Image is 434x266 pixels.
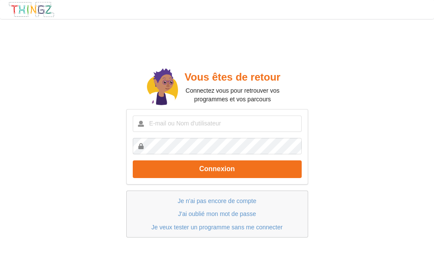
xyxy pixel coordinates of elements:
[8,1,55,18] img: thingz_logo.png
[178,86,287,103] p: Connectez vous pour retrouver vos programmes et vos parcours
[147,69,178,106] img: doc.svg
[178,197,256,204] a: Je n'ai pas encore de compte
[133,116,302,132] input: E-mail ou Nom d'utilisateur
[178,210,256,217] a: J'ai oublié mon mot de passe
[151,224,282,231] a: Je veux tester un programme sans me connecter
[178,71,287,84] h2: Vous êtes de retour
[133,160,302,178] button: Connexion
